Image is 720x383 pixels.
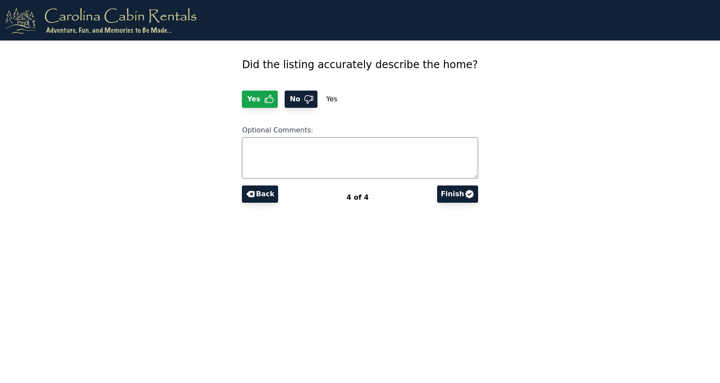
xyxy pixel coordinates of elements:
button: Finish [437,185,478,203]
span: 4 of 4 [346,193,368,201]
button: Back [242,185,278,203]
textarea: Optional Comments: [242,137,478,179]
img: logo.png [5,7,197,34]
span: Yes [317,86,346,112]
span: Did the listing accurately describe the home? [242,59,478,71]
span: Yes [245,94,264,104]
span: Optional Comments: [242,126,313,134]
button: Yes [242,91,278,108]
button: No [285,91,317,108]
span: No [288,94,304,104]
